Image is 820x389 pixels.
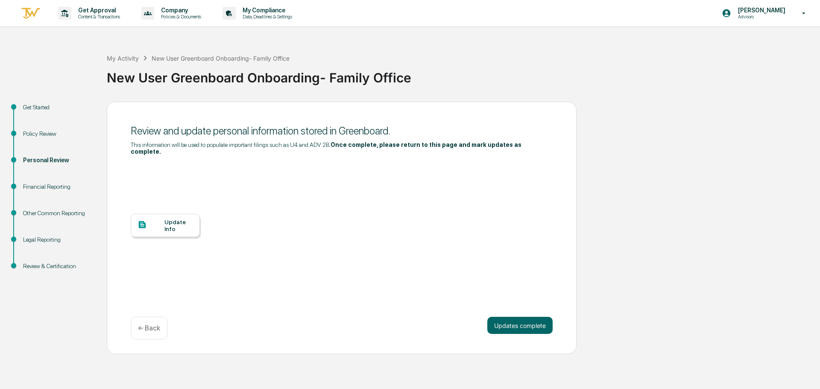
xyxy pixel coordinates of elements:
p: Content & Transactions [71,14,124,20]
div: New User Greenboard Onboarding- Family Office [152,55,290,62]
p: ← Back [138,324,160,332]
div: My Activity [107,55,139,62]
b: Once complete, please return to this page and mark updates as complete. [131,141,521,155]
div: Policy Review [23,129,93,138]
div: New User Greenboard Onboarding- Family Office [107,63,816,85]
div: Update Info [164,219,193,232]
div: Other Common Reporting [23,209,93,218]
p: My Compliance [236,7,296,14]
button: Updates complete [487,317,553,334]
div: Legal Reporting [23,235,93,244]
p: Data, Deadlines & Settings [236,14,296,20]
p: Advisors [731,14,790,20]
p: Policies & Documents [154,14,205,20]
div: Review and update personal information stored in Greenboard. [131,125,553,137]
p: Company [154,7,205,14]
div: This information will be used to populate important filings such as U4 and ADV 2B. [131,141,553,155]
div: Get Started [23,103,93,112]
p: Get Approval [71,7,124,14]
div: Review & Certification [23,262,93,271]
div: Personal Review [23,156,93,165]
div: Financial Reporting [23,182,93,191]
p: [PERSON_NAME] [731,7,790,14]
img: logo [20,6,41,20]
